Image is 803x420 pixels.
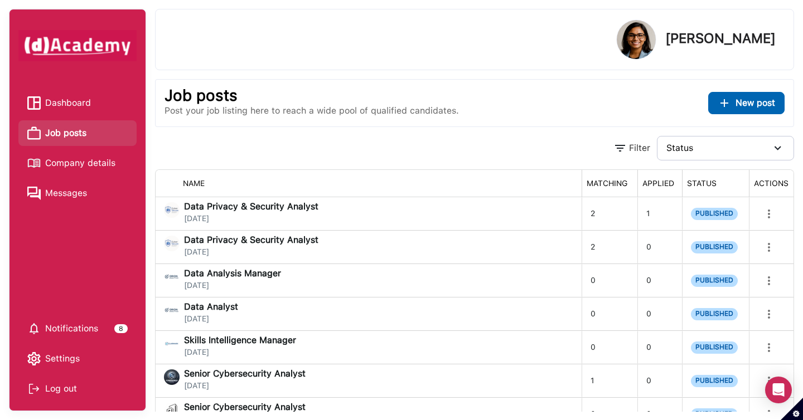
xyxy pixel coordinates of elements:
span: APPLIED [642,179,674,188]
span: PUBLISHED [691,341,738,354]
img: jobi [164,269,180,285]
span: Notifications [45,320,98,337]
img: setting [27,352,41,365]
img: Job posts icon [27,126,41,140]
div: 0 [582,331,637,364]
span: New post [736,97,775,108]
img: Company details icon [27,157,41,170]
span: [DATE] [184,381,306,390]
img: jobi [164,302,180,318]
span: Messages [45,185,87,202]
div: 0 [637,231,682,263]
div: 0 [582,264,637,297]
span: PUBLISHED [691,308,738,320]
span: [DATE] [184,281,281,290]
span: [DATE] [184,314,238,324]
img: jobi [164,336,180,351]
img: Log out [27,382,41,395]
span: Job posts [45,125,86,141]
div: 8 [114,324,128,333]
span: Data Privacy & Security Analyst [184,202,318,211]
span: Data Analysis Manager [184,269,281,278]
a: Messages iconMessages [27,185,128,202]
span: Dashboard [45,95,91,111]
div: 0 [582,297,637,330]
img: Filter Icon [613,141,627,155]
button: more [758,203,780,225]
img: jobi [164,202,180,218]
div: 0 [637,264,682,297]
img: ... [718,96,731,110]
span: Senior Cybersecurity Analyst [184,369,306,378]
span: Data Privacy & Security Analyst [184,236,318,245]
button: more [758,336,780,359]
div: 0 [637,331,682,364]
p: Post your job listing here to reach a wide pool of qualified candidates. [165,104,459,118]
div: 1 [637,197,682,230]
div: 0 [637,297,682,330]
div: 0 [637,364,682,397]
span: Company details [45,155,115,172]
img: dAcademy [18,30,137,61]
span: [DATE] [184,247,318,257]
span: MATCHING [587,179,627,188]
button: ...New post [708,92,785,114]
span: Settings [45,350,80,367]
div: Filter [629,140,650,156]
div: Open Intercom Messenger [765,377,792,403]
img: Profile [617,20,656,59]
button: more [758,236,780,258]
span: STATUS [687,179,717,188]
button: more [758,303,780,325]
span: PUBLISHED [691,208,738,220]
p: [PERSON_NAME] [665,32,776,45]
button: more [758,270,780,292]
span: [DATE] [184,214,318,223]
span: PUBLISHED [691,241,738,253]
button: Status [657,136,794,160]
div: 1 [582,364,637,397]
span: PUBLISHED [691,375,738,387]
a: Job posts iconJob posts [27,125,128,141]
span: PUBLISHED [691,275,738,287]
span: Senior Cybersecurity Analyst [184,403,306,412]
img: Messages icon [27,187,41,200]
a: Company details iconCompany details [27,155,128,172]
span: Skills Intelligence Manager [184,336,296,345]
span: Data Analyst [184,302,238,311]
span: NAME [183,179,205,188]
img: setting [27,322,41,335]
img: jobi [164,369,180,385]
p: Job posts [165,89,459,102]
img: Dashboard icon [27,96,41,110]
span: [DATE] [184,348,296,357]
img: jobi [164,236,180,251]
div: Log out [27,380,128,397]
div: 2 [582,197,637,230]
span: ACTIONS [754,179,789,188]
a: Dashboard iconDashboard [27,95,128,111]
button: Set cookie preferences [781,398,803,420]
div: 2 [582,231,637,263]
img: jobi [164,403,180,418]
button: more [758,370,780,392]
